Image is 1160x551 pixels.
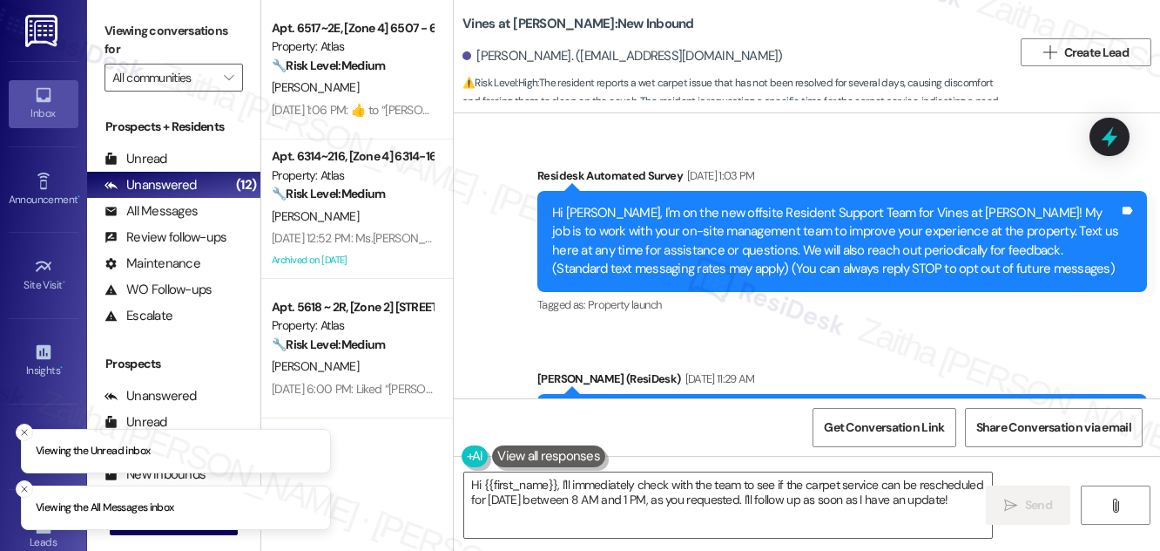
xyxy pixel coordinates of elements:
[87,118,260,136] div: Prospects + Residents
[272,316,433,335] div: Property: Atlas
[105,307,172,325] div: Escalate
[1043,45,1056,59] i: 
[105,281,212,299] div: WO Follow-ups
[272,37,433,56] div: Property: Atlas
[272,58,385,73] strong: 🔧 Risk Level: Medium
[272,337,385,352] strong: 🔧 Risk Level: Medium
[16,424,33,441] button: Close toast
[965,408,1143,447] button: Share Conversation via email
[986,486,1070,525] button: Send
[272,358,359,374] span: [PERSON_NAME]
[813,408,955,447] button: Get Conversation Link
[537,167,1147,191] div: Residesk Automated Survey
[25,15,61,47] img: ResiDesk Logo
[9,252,78,299] a: Site Visit •
[1021,38,1151,66] button: Create Lead
[224,71,233,85] i: 
[9,423,78,470] a: Buildings
[112,64,215,92] input: All communities
[462,15,694,33] b: Vines at [PERSON_NAME]: New Inbound
[462,76,537,90] strong: ⚠️ Risk Level: High
[36,444,150,459] p: Viewing the Unread inbox
[63,276,65,289] span: •
[272,167,433,185] div: Property: Atlas
[272,79,359,95] span: [PERSON_NAME]
[272,19,433,37] div: Apt. 6517~2E, [Zone 4] 6507 - 6519 S [US_STATE]
[537,370,1147,394] div: [PERSON_NAME] (ResiDesk)
[105,228,226,247] div: Review follow-ups
[60,362,63,374] span: •
[1109,499,1122,513] i: 
[105,387,197,405] div: Unanswered
[270,249,435,271] div: Archived on [DATE]
[552,204,1119,279] div: Hi [PERSON_NAME], I'm on the new offsite Resident Support Team for Vines at [PERSON_NAME]! My job...
[272,230,515,246] div: [DATE] 12:52 PM: Ms.[PERSON_NAME]..thanks 👍
[824,418,944,437] span: Get Conversation Link
[1025,496,1052,514] span: Send
[462,74,1012,130] span: : The resident reports a wet carpet issue that has not been resolved for several days, causing di...
[683,167,755,185] div: [DATE] 1:03 PM
[1004,499,1017,513] i: 
[464,473,992,538] textarea: Hi {{first_name}}, I'll immediately check with the team to see if the carpet service can be resch...
[105,150,167,168] div: Unread
[9,80,78,127] a: Inbox
[272,298,433,316] div: Apt. 5618 ~ 2R, [Zone 2] [STREET_ADDRESS]
[105,255,200,273] div: Maintenance
[105,202,198,221] div: All Messages
[78,191,80,203] span: •
[87,355,260,373] div: Prospects
[681,370,755,388] div: [DATE] 11:29 AM
[272,208,359,224] span: [PERSON_NAME]
[36,500,174,516] p: Viewing the All Messages inbox
[105,176,197,194] div: Unanswered
[272,147,433,166] div: Apt. 6314~216, [Zone 4] 6314-16 S. [GEOGRAPHIC_DATA]
[588,297,661,312] span: Property launch
[232,172,260,199] div: (12)
[976,418,1131,437] span: Share Conversation via email
[9,337,78,384] a: Insights •
[1064,44,1129,62] span: Create Lead
[537,292,1147,317] div: Tagged as:
[105,413,167,432] div: Unread
[462,47,783,65] div: [PERSON_NAME]. ([EMAIL_ADDRESS][DOMAIN_NAME])
[272,186,385,201] strong: 🔧 Risk Level: Medium
[272,381,755,397] div: [DATE] 6:00 PM: Liked “[PERSON_NAME] ([PERSON_NAME]): You're welcome, [PERSON_NAME]!”
[105,17,243,64] label: Viewing conversations for
[16,480,33,498] button: Close toast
